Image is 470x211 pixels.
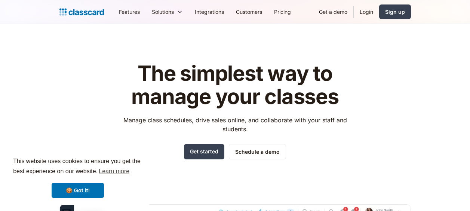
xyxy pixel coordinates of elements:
[379,4,411,19] a: Sign up
[116,62,354,108] h1: The simplest way to manage your classes
[189,3,230,20] a: Integrations
[229,144,286,159] a: Schedule a demo
[59,7,104,17] a: home
[313,3,353,20] a: Get a demo
[116,116,354,134] p: Manage class schedules, drive sales online, and collaborate with your staff and students.
[146,3,189,20] div: Solutions
[385,8,405,16] div: Sign up
[98,166,130,177] a: learn more about cookies
[184,144,224,159] a: Get started
[152,8,174,16] div: Solutions
[268,3,297,20] a: Pricing
[354,3,379,20] a: Login
[230,3,268,20] a: Customers
[13,157,142,177] span: This website uses cookies to ensure you get the best experience on our website.
[6,150,150,205] div: cookieconsent
[52,183,104,198] a: dismiss cookie message
[113,3,146,20] a: Features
